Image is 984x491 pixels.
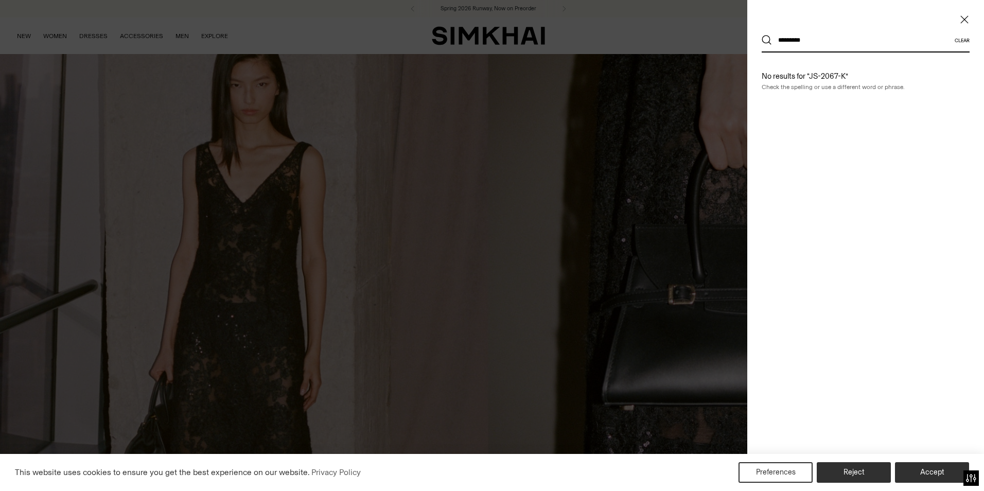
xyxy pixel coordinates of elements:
[739,462,813,483] button: Preferences
[15,467,310,477] span: This website uses cookies to ensure you get the best experience on our website.
[762,71,970,82] h4: No results for “JS-2067-K”
[762,35,772,45] button: Search
[772,29,955,51] input: What are you looking for?
[817,462,891,483] button: Reject
[895,462,969,483] button: Accept
[310,465,362,480] a: Privacy Policy (opens in a new tab)
[959,14,970,25] button: Close
[955,38,970,43] button: Clear
[762,82,970,92] p: Check the spelling or use a different word or phrase.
